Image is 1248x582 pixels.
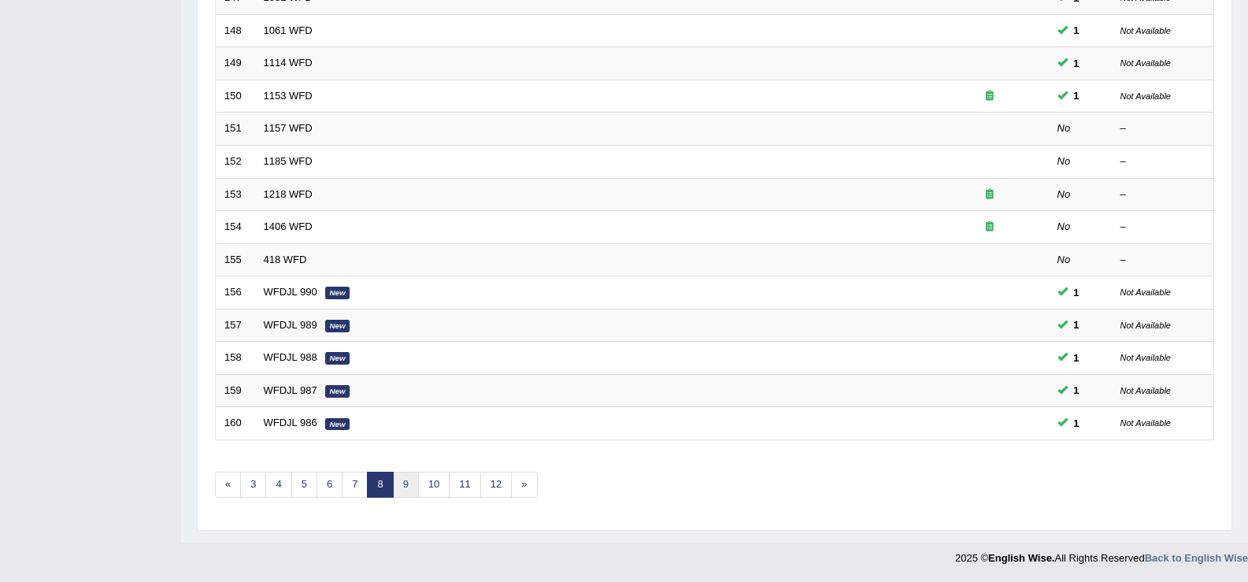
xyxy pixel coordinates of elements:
span: You can still take this question [1068,87,1086,104]
small: Not Available [1120,58,1171,68]
strong: English Wise. [988,552,1054,564]
a: 4 [265,472,291,498]
div: Exam occurring question [939,89,1040,104]
em: No [1057,254,1071,265]
td: 152 [216,145,255,178]
td: 153 [216,178,255,211]
small: Not Available [1120,26,1171,35]
td: 151 [216,113,255,146]
em: No [1057,122,1071,134]
a: 8 [367,472,393,498]
a: WFDJL 989 [264,319,317,331]
span: You can still take this question [1068,22,1086,39]
em: No [1057,221,1071,232]
a: 11 [449,472,480,498]
a: » [511,472,537,498]
span: You can still take this question [1068,317,1086,333]
div: Exam occurring question [939,187,1040,202]
span: You can still take this question [1068,415,1086,432]
div: – [1120,187,1205,202]
div: – [1120,121,1205,136]
a: 3 [240,472,266,498]
a: 7 [342,472,368,498]
a: 6 [317,472,343,498]
div: Exam occurring question [939,220,1040,235]
td: 160 [216,407,255,440]
em: New [325,352,350,365]
a: 1114 WFD [264,57,313,69]
em: New [325,418,350,431]
em: New [325,385,350,398]
small: Not Available [1120,418,1171,428]
em: New [325,320,350,332]
small: Not Available [1120,353,1171,362]
span: You can still take this question [1068,350,1086,366]
em: No [1057,155,1071,167]
small: Not Available [1120,321,1171,330]
a: 1153 WFD [264,90,313,102]
td: 156 [216,276,255,310]
div: 2025 © All Rights Reserved [955,543,1248,565]
span: You can still take this question [1068,382,1086,399]
td: 155 [216,243,255,276]
small: Not Available [1120,386,1171,395]
a: « [215,472,241,498]
a: 10 [418,472,450,498]
div: – [1120,154,1205,169]
td: 149 [216,47,255,80]
a: 1157 WFD [264,122,313,134]
a: 1185 WFD [264,155,313,167]
a: 9 [393,472,419,498]
a: 12 [480,472,512,498]
small: Not Available [1120,91,1171,101]
a: 418 WFD [264,254,307,265]
a: 1218 WFD [264,188,313,200]
td: 148 [216,14,255,47]
a: WFDJL 988 [264,351,317,363]
td: 150 [216,80,255,113]
a: Back to English Wise [1145,552,1248,564]
em: New [325,287,350,299]
span: You can still take this question [1068,284,1086,301]
span: You can still take this question [1068,55,1086,72]
a: WFDJL 990 [264,286,317,298]
small: Not Available [1120,287,1171,297]
a: WFDJL 987 [264,384,317,396]
div: – [1120,253,1205,268]
a: 5 [291,472,317,498]
td: 157 [216,309,255,342]
a: 1406 WFD [264,221,313,232]
td: 158 [216,342,255,375]
em: No [1057,188,1071,200]
a: WFDJL 986 [264,417,317,428]
td: 154 [216,211,255,244]
a: 1061 WFD [264,24,313,36]
td: 159 [216,374,255,407]
div: – [1120,220,1205,235]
